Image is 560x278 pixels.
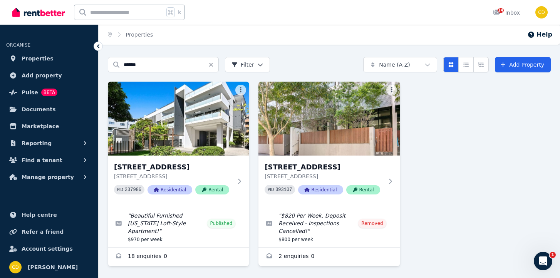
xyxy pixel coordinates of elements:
[443,57,489,72] div: View options
[126,32,153,38] a: Properties
[108,82,249,207] a: 2101/8 Eve Street, Erskineville[STREET_ADDRESS][STREET_ADDRESS]PID 237986ResidentialRental
[6,102,92,117] a: Documents
[22,88,38,97] span: Pulse
[22,54,54,63] span: Properties
[498,8,504,13] span: 14
[99,25,162,45] nav: Breadcrumb
[6,85,92,100] a: PulseBETA
[258,82,400,156] img: 2112/8 Eve St, Erskineville
[458,57,474,72] button: Compact list view
[6,136,92,151] button: Reporting
[148,185,192,194] span: Residential
[114,172,232,180] p: [STREET_ADDRESS]
[258,248,400,266] a: Enquiries for 2112/8 Eve St, Erskineville
[6,51,92,66] a: Properties
[208,57,219,72] button: Clear search
[265,162,383,172] h3: [STREET_ADDRESS]
[534,252,552,270] iframe: Intercom live chat
[346,185,380,194] span: Rental
[258,82,400,207] a: 2112/8 Eve St, Erskineville[STREET_ADDRESS][STREET_ADDRESS]PID 393107ResidentialRental
[6,241,92,256] a: Account settings
[6,152,92,168] button: Find a tenant
[9,261,22,273] img: Chris Dimitropoulos
[298,185,343,194] span: Residential
[22,210,57,219] span: Help centre
[275,187,292,193] code: 393107
[22,105,56,114] span: Documents
[535,6,548,18] img: Chris Dimitropoulos
[231,61,254,69] span: Filter
[6,207,92,223] a: Help centre
[379,61,410,69] span: Name (A-Z)
[386,85,397,95] button: More options
[108,82,249,156] img: 2101/8 Eve Street, Erskineville
[268,188,274,192] small: PID
[22,244,73,253] span: Account settings
[125,187,141,193] code: 237986
[195,185,229,194] span: Rental
[28,263,78,272] span: [PERSON_NAME]
[443,57,459,72] button: Card view
[114,162,232,172] h3: [STREET_ADDRESS]
[22,71,62,80] span: Add property
[12,7,65,18] img: RentBetter
[235,85,246,95] button: More options
[495,57,551,72] a: Add Property
[527,30,552,39] button: Help
[6,68,92,83] a: Add property
[6,119,92,134] a: Marketplace
[258,207,400,247] a: Edit listing: $820 Per Week, Deposit Received - Inspections Cancelled!
[108,207,249,247] a: Edit listing: Beautiful Furnished New York Loft-Style Apartment!
[108,248,249,266] a: Enquiries for 2101/8 Eve Street, Erskineville
[6,169,92,185] button: Manage property
[6,42,30,48] span: ORGANISE
[473,57,489,72] button: Expanded list view
[22,139,52,148] span: Reporting
[493,9,520,17] div: Inbox
[363,57,437,72] button: Name (A-Z)
[550,252,556,258] span: 1
[22,227,64,236] span: Refer a friend
[41,89,57,96] span: BETA
[178,9,181,15] span: k
[225,57,270,72] button: Filter
[22,156,62,165] span: Find a tenant
[265,172,383,180] p: [STREET_ADDRESS]
[117,188,123,192] small: PID
[22,122,59,131] span: Marketplace
[6,224,92,239] a: Refer a friend
[22,172,74,182] span: Manage property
